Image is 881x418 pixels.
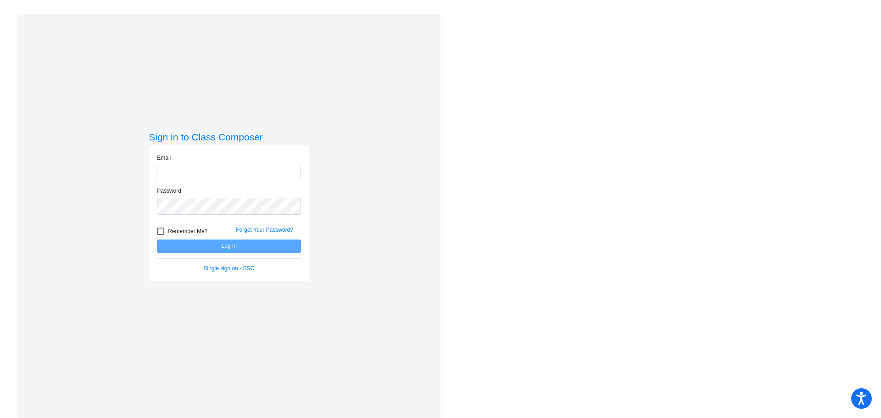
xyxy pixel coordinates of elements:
[168,226,207,237] span: Remember Me?
[157,154,171,162] label: Email
[157,187,181,195] label: Password
[236,227,293,233] a: Forgot Your Password?
[204,265,255,272] a: Single sign on - SSO
[149,131,309,143] h3: Sign in to Class Composer
[157,240,301,253] button: Log In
